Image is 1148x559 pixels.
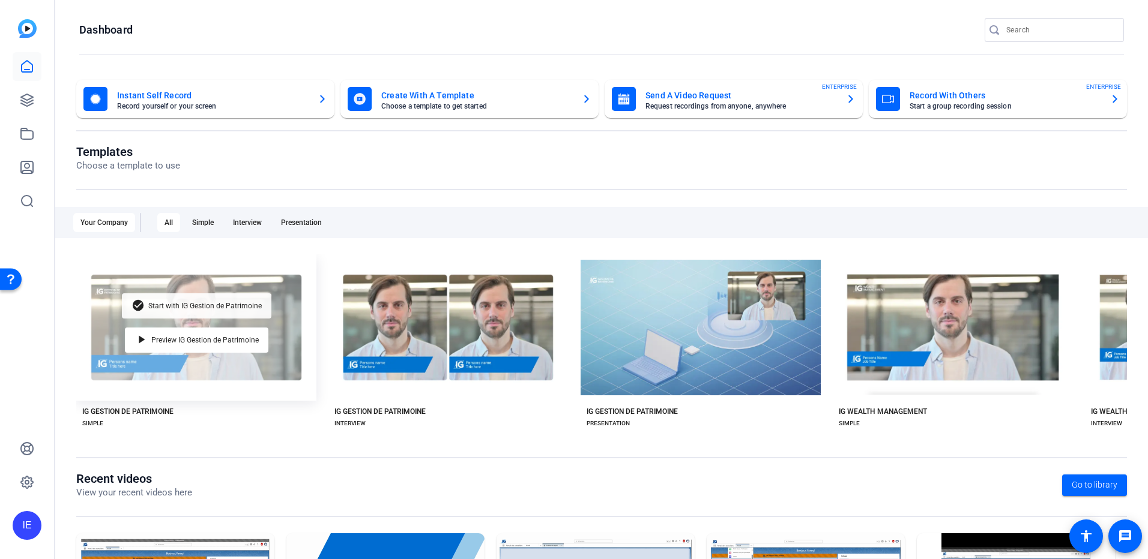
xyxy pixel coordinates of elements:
[645,103,836,110] mat-card-subtitle: Request recordings from anyone, anywhere
[910,103,1101,110] mat-card-subtitle: Start a group recording session
[1062,474,1127,496] a: Go to library
[151,336,259,344] span: Preview IG Gestion de Patrimoine
[76,471,192,486] h1: Recent videos
[76,145,180,159] h1: Templates
[82,407,174,416] div: IG GESTION DE PATRIMOINE
[1091,419,1122,428] div: INTERVIEW
[131,299,146,313] mat-icon: check_circle
[910,88,1101,103] mat-card-title: Record With Others
[185,213,221,232] div: Simple
[645,88,836,103] mat-card-title: Send A Video Request
[117,103,308,110] mat-card-subtitle: Record yourself or your screen
[13,511,41,540] div: IE
[1072,479,1117,491] span: Go to library
[334,419,366,428] div: INTERVIEW
[226,213,269,232] div: Interview
[587,419,630,428] div: PRESENTATION
[839,407,927,416] div: IG WEALTH MANAGEMENT
[1086,82,1121,91] span: ENTERPRISE
[839,419,860,428] div: SIMPLE
[18,19,37,38] img: blue-gradient.svg
[274,213,329,232] div: Presentation
[73,213,135,232] div: Your Company
[587,407,678,416] div: IG GESTION DE PATRIMOINE
[148,302,262,309] span: Start with IG Gestion de Patrimoine
[1079,529,1093,543] mat-icon: accessibility
[1118,529,1132,543] mat-icon: message
[381,103,572,110] mat-card-subtitle: Choose a template to get started
[1006,23,1114,37] input: Search
[76,159,180,173] p: Choose a template to use
[334,407,426,416] div: IG GESTION DE PATRIMOINE
[869,80,1127,118] button: Record With OthersStart a group recording sessionENTERPRISE
[76,80,334,118] button: Instant Self RecordRecord yourself or your screen
[134,333,149,347] mat-icon: play_arrow
[381,88,572,103] mat-card-title: Create With A Template
[79,23,133,37] h1: Dashboard
[76,486,192,500] p: View your recent videos here
[340,80,599,118] button: Create With A TemplateChoose a template to get started
[605,80,863,118] button: Send A Video RequestRequest recordings from anyone, anywhereENTERPRISE
[82,419,103,428] div: SIMPLE
[822,82,857,91] span: ENTERPRISE
[157,213,180,232] div: All
[117,88,308,103] mat-card-title: Instant Self Record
